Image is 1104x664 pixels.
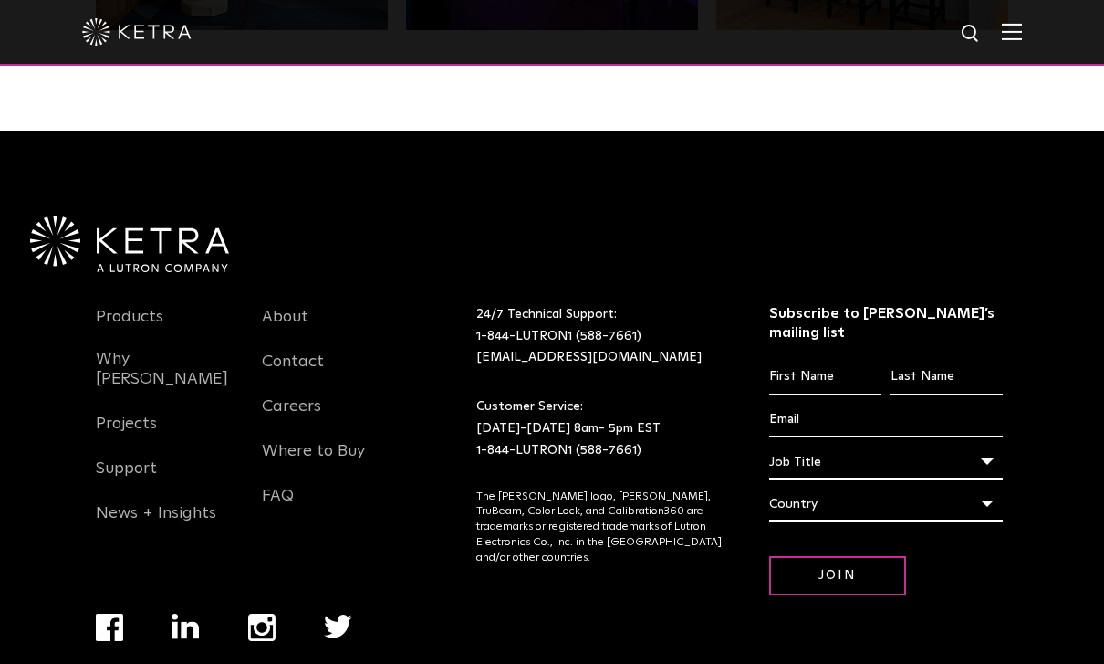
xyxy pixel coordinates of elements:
img: Ketra-aLutronCo_White_RGB [30,216,229,272]
img: instagram [248,614,276,641]
a: 1-844-LUTRON1 (588-7661) [476,330,641,343]
a: About [262,307,308,349]
a: Support [96,458,157,501]
a: FAQ [262,486,294,528]
img: search icon [960,23,983,46]
a: Where to Buy [262,441,365,483]
p: The [PERSON_NAME] logo, [PERSON_NAME], TruBeam, Color Lock, and Calibration360 are trademarks or ... [476,490,724,566]
a: 1-844-LUTRON1 (588-7661) [476,444,641,457]
h3: Subscribe to [PERSON_NAME]’s mailing list [769,304,1004,343]
div: Navigation Menu [96,304,234,545]
p: Customer Service: [DATE]-[DATE] 8am- 5pm EST [476,396,724,461]
a: Careers [262,396,321,438]
input: First Name [769,360,881,395]
img: linkedin [172,614,200,639]
input: Email [769,403,1004,437]
a: Contact [262,352,324,394]
img: facebook [96,614,123,641]
img: twitter [324,615,352,638]
input: Last Name [890,360,1003,395]
img: ketra-logo-2019-white [82,18,192,46]
div: Navigation Menu [262,304,401,528]
a: [EMAIL_ADDRESS][DOMAIN_NAME] [476,351,702,364]
div: Job Title [769,445,1004,480]
input: Join [769,556,906,595]
a: Projects [96,414,157,456]
a: Products [96,307,163,349]
a: Why [PERSON_NAME] [96,349,234,411]
div: Country [769,487,1004,522]
p: 24/7 Technical Support: [476,304,724,369]
a: News + Insights [96,503,216,545]
img: Hamburger%20Nav.svg [1002,23,1022,40]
